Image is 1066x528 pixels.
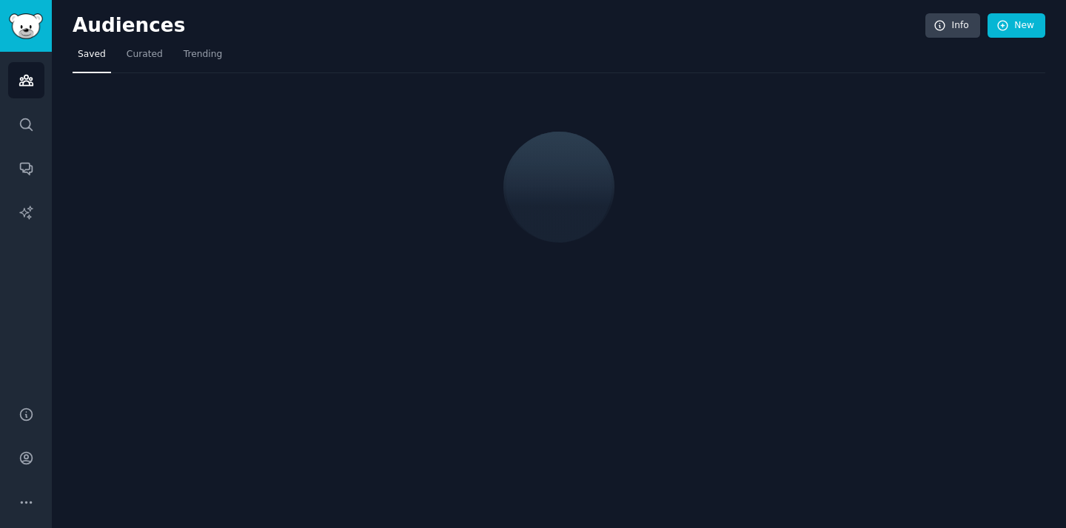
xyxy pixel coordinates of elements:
a: New [988,13,1045,38]
a: Saved [73,43,111,73]
img: GummySearch logo [9,13,43,39]
a: Info [925,13,980,38]
a: Curated [121,43,168,73]
h2: Audiences [73,14,925,38]
a: Trending [178,43,227,73]
span: Saved [78,48,106,61]
span: Trending [184,48,222,61]
span: Curated [127,48,163,61]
